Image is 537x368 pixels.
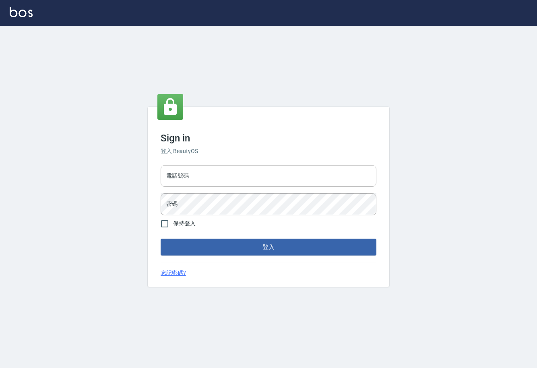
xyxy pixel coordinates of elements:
a: 忘記密碼? [161,269,186,277]
h6: 登入 BeautyOS [161,147,376,155]
h3: Sign in [161,133,376,144]
button: 登入 [161,239,376,256]
span: 保持登入 [173,219,196,228]
img: Logo [10,7,33,17]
